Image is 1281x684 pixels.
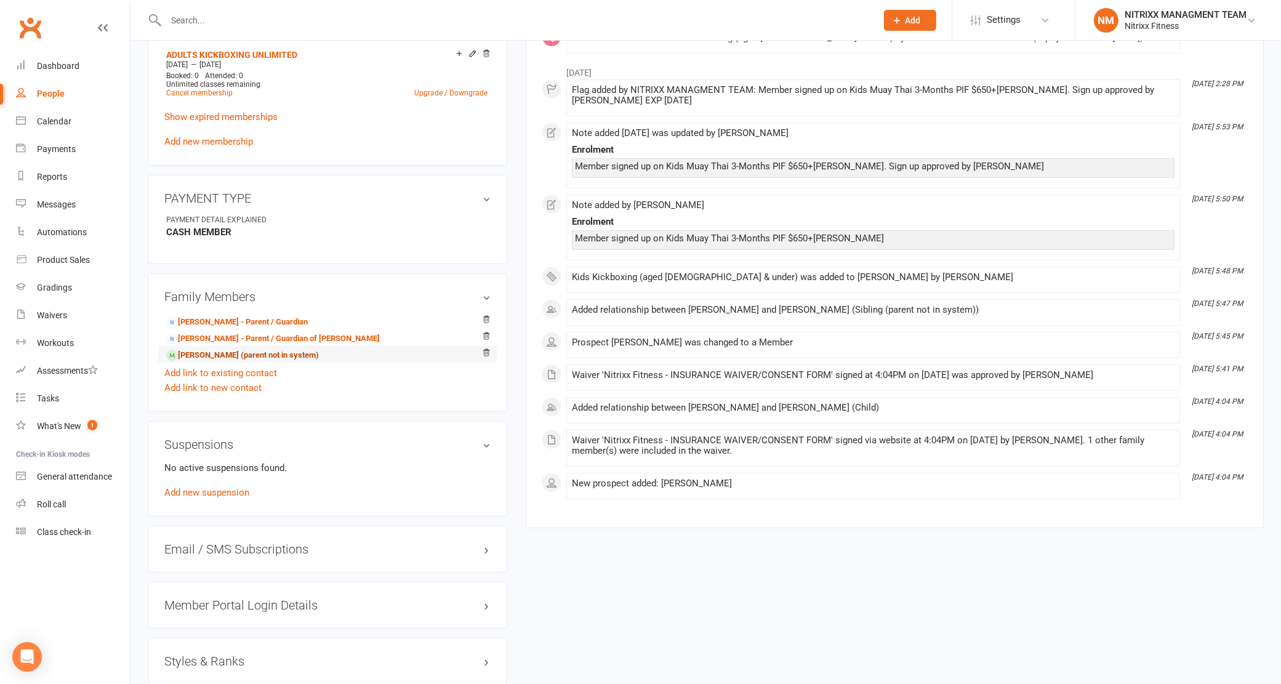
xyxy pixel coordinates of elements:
[37,472,112,481] div: General attendance
[37,310,67,320] div: Waivers
[16,274,130,302] a: Gradings
[572,272,1175,283] div: Kids Kickboxing (aged [DEMOGRAPHIC_DATA] & under) was added to [PERSON_NAME] by [PERSON_NAME]
[163,12,869,29] input: Search...
[16,412,130,440] a: What's New1
[164,438,491,451] h3: Suspensions
[906,15,921,25] span: Add
[884,10,936,31] button: Add
[1192,430,1243,438] i: [DATE] 4:04 PM
[87,420,97,430] span: 1
[1192,299,1243,308] i: [DATE] 5:47 PM
[16,163,130,191] a: Reports
[572,478,1175,489] div: New prospect added: [PERSON_NAME]
[164,487,249,498] a: Add new suspension
[16,491,130,518] a: Roll call
[37,116,71,126] div: Calendar
[163,60,491,70] div: —
[1192,332,1243,340] i: [DATE] 5:45 PM
[37,366,98,376] div: Assessments
[987,6,1021,34] span: Settings
[205,71,243,80] span: Attended: 0
[166,227,491,238] strong: CASH MEMBER
[16,518,130,546] a: Class kiosk mode
[414,89,488,97] a: Upgrade / Downgrade
[37,527,91,537] div: Class check-in
[572,370,1175,380] div: Waiver 'Nitrixx Fitness - INSURANCE WAIVER/CONSENT FORM' signed at 4:04PM on [DATE] was approved ...
[164,598,491,612] h3: Member Portal Login Details
[164,380,262,395] a: Add link to new contact
[37,89,65,99] div: People
[164,542,491,556] h3: Email / SMS Subscriptions
[16,219,130,246] a: Automations
[199,60,221,69] span: [DATE]
[16,80,130,108] a: People
[1125,9,1247,20] div: NITRIXX MANAGMENT TEAM
[572,200,1175,211] div: Note added by [PERSON_NAME]
[542,60,1248,79] li: [DATE]
[16,463,130,491] a: General attendance kiosk mode
[16,135,130,163] a: Payments
[1094,8,1118,33] div: NM
[572,128,1175,139] div: Note added [DATE] was updated by [PERSON_NAME]
[1192,473,1243,481] i: [DATE] 4:04 PM
[164,366,277,380] a: Add link to existing contact
[37,255,90,265] div: Product Sales
[164,290,491,304] h3: Family Members
[37,338,74,348] div: Workouts
[166,349,319,362] a: [PERSON_NAME] (parent not in system)
[164,111,278,123] a: Show expired memberships
[37,499,66,509] div: Roll call
[572,217,1175,227] div: Enrolment
[37,199,76,209] div: Messages
[37,61,79,71] div: Dashboard
[164,191,491,205] h3: PAYMENT TYPE
[164,461,491,475] p: No active suspensions found.
[166,50,297,60] a: ADULTS KICKBOXING UNLIMITED
[575,161,1171,172] div: Member signed up on Kids Muay Thai 3-Months PIF $650+[PERSON_NAME]. Sign up approved by [PERSON_N...
[166,89,233,97] a: Cancel membership
[572,145,1175,155] div: Enrolment
[1192,364,1243,373] i: [DATE] 5:41 PM
[572,403,1175,413] div: Added relationship between [PERSON_NAME] and [PERSON_NAME] (Child)
[16,357,130,385] a: Assessments
[16,302,130,329] a: Waivers
[37,227,87,237] div: Automations
[166,60,188,69] span: [DATE]
[1192,195,1243,203] i: [DATE] 5:50 PM
[166,80,260,89] span: Unlimited classes remaining
[16,52,130,80] a: Dashboard
[16,385,130,412] a: Tasks
[572,337,1175,348] div: Prospect [PERSON_NAME] was changed to a Member
[166,214,268,226] div: PAYMENT DETAIL EXPLAINED
[37,172,67,182] div: Reports
[164,136,253,147] a: Add new membership
[1192,397,1243,406] i: [DATE] 4:04 PM
[12,642,42,672] div: Open Intercom Messenger
[16,246,130,274] a: Product Sales
[572,305,1175,315] div: Added relationship between [PERSON_NAME] and [PERSON_NAME] (Sibling (parent not in system))
[37,421,81,431] div: What's New
[37,283,72,292] div: Gradings
[1192,267,1243,275] i: [DATE] 5:48 PM
[1192,79,1243,88] i: [DATE] 2:28 PM
[575,233,1171,244] div: Member signed up on Kids Muay Thai 3-Months PIF $650+[PERSON_NAME]
[37,393,59,403] div: Tasks
[572,85,1175,106] div: Flag added by NITRIXX MANAGMENT TEAM: Member signed up on Kids Muay Thai 3-Months PIF $650+[PERSO...
[166,71,199,80] span: Booked: 0
[37,144,76,154] div: Payments
[16,191,130,219] a: Messages
[16,329,130,357] a: Workouts
[1125,20,1247,31] div: Nitrixx Fitness
[166,316,308,329] a: [PERSON_NAME] - Parent / Guardian
[572,435,1175,456] div: Waiver 'Nitrixx Fitness - INSURANCE WAIVER/CONSENT FORM' signed via website at 4:04PM on [DATE] b...
[1192,123,1243,131] i: [DATE] 5:53 PM
[16,108,130,135] a: Calendar
[15,12,46,43] a: Clubworx
[164,654,491,668] h3: Styles & Ranks
[166,332,380,345] a: [PERSON_NAME] - Parent / Guardian of [PERSON_NAME]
